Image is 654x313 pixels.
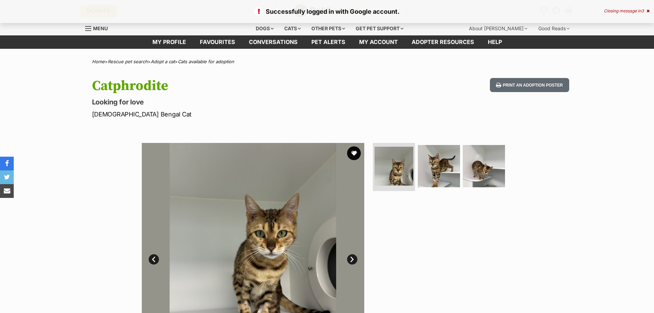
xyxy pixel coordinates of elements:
div: Good Reads [533,22,574,35]
a: Favourites [193,35,242,49]
h1: Catphrodite [92,78,382,94]
div: Cats [279,22,306,35]
a: Cats available for adoption [178,59,234,64]
a: Menu [85,22,113,34]
a: Next [347,254,357,265]
div: About [PERSON_NAME] [464,22,532,35]
a: My account [352,35,405,49]
a: Adopt a cat [151,59,175,64]
a: Prev [149,254,159,265]
div: Closing message in [604,9,650,13]
a: My profile [146,35,193,49]
div: > > > [75,59,580,64]
a: Pet alerts [305,35,352,49]
p: Looking for love [92,97,382,107]
img: Photo of Catphrodite [463,145,505,187]
span: Menu [93,25,108,31]
div: Dogs [251,22,278,35]
div: Other pets [307,22,350,35]
a: Rescue pet search [108,59,148,64]
button: favourite [347,146,361,160]
a: conversations [242,35,305,49]
div: Get pet support [351,22,408,35]
img: Photo of Catphrodite [418,145,460,187]
a: Home [92,59,105,64]
img: Photo of Catphrodite [375,147,413,186]
span: 3 [641,8,644,13]
p: [DEMOGRAPHIC_DATA] Bengal Cat [92,110,382,119]
button: Print an adoption poster [490,78,569,92]
p: Successfully logged in with Google account. [7,7,647,16]
a: Adopter resources [405,35,481,49]
a: Help [481,35,509,49]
